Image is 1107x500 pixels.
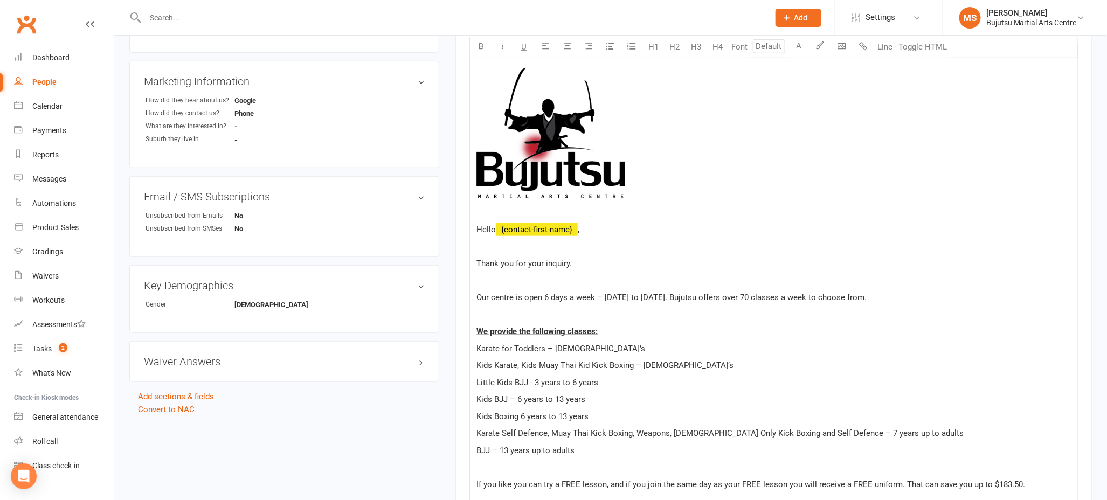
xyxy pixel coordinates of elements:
img: 2035d717-7c62-463b-a115-6a901fd5f771.jpg [476,68,625,198]
span: U [521,42,527,52]
a: Add sections & fields [138,392,214,401]
a: Roll call [14,429,114,454]
span: Kids Boxing 6 years to 13 years [476,412,589,421]
input: Default [753,39,785,53]
a: Calendar [14,94,114,119]
div: People [32,78,57,86]
span: 2 [59,343,67,352]
button: H2 [664,36,686,58]
h3: Marketing Information [144,75,425,87]
button: A [788,36,810,58]
span: Kids Karate, Kids Muay Thai Kid Kick Boxing – [DEMOGRAPHIC_DATA]’s [476,360,734,370]
span: We provide the following classes: [476,327,598,336]
a: Waivers [14,264,114,288]
span: Add [794,13,808,22]
div: Waivers [32,272,59,280]
strong: No [234,212,296,220]
a: Gradings [14,240,114,264]
button: Add [776,9,821,27]
a: Dashboard [14,46,114,70]
div: Gender [146,300,234,310]
a: Payments [14,119,114,143]
div: Bujutsu Martial Arts Centre [986,18,1077,27]
div: Suburb they live in [146,134,234,144]
strong: [DEMOGRAPHIC_DATA] [234,301,308,309]
strong: No [234,225,296,233]
div: Class check-in [32,461,80,470]
div: How did they contact us? [146,108,234,119]
div: Payments [32,126,66,135]
span: If you like you can try a FREE lesson, and if you join the same day as your FREE lesson you will ... [476,480,1025,489]
div: Assessments [32,320,86,329]
div: Reports [32,150,59,159]
span: Hello [476,225,496,234]
div: Product Sales [32,223,79,232]
div: General attendance [32,413,98,421]
a: Clubworx [13,11,40,38]
a: What's New [14,361,114,385]
button: H4 [707,36,729,58]
div: Dashboard [32,53,70,62]
div: Automations [32,199,76,207]
span: Karate for Toddlers – [DEMOGRAPHIC_DATA]’s [476,344,645,353]
button: H3 [686,36,707,58]
span: Our centre is open 6 days a week – [DATE] to [DATE]. Bujutsu offers over 70 classes a week to cho... [476,293,867,302]
strong: Phone [234,109,296,117]
button: Font [729,36,750,58]
a: Messages [14,167,114,191]
div: How did they hear about us? [146,95,234,106]
a: General attendance kiosk mode [14,405,114,429]
span: Little Kids BJJ - 3 years to 6 years [476,378,598,387]
a: Product Sales [14,216,114,240]
a: Assessments [14,313,114,337]
a: Automations [14,191,114,216]
button: U [513,36,535,58]
button: Toggle HTML [896,36,950,58]
span: Thank you for your inquiry. [476,259,572,268]
input: Search... [142,10,762,25]
span: BJJ – 13 years up to adults [476,446,575,455]
span: , [578,225,579,234]
a: Reports [14,143,114,167]
span: Settings [866,5,895,30]
button: Line [874,36,896,58]
div: Gradings [32,247,63,256]
div: Messages [32,175,66,183]
div: What are they interested in? [146,121,234,131]
h3: Email / SMS Subscriptions [144,191,425,203]
div: Unsubscribed from SMSes [146,224,234,234]
div: Unsubscribed from Emails [146,211,234,221]
a: Convert to NAC [138,405,195,414]
div: Workouts [32,296,65,304]
div: [PERSON_NAME] [986,8,1077,18]
div: MS [959,7,981,29]
strong: - [234,122,296,130]
a: People [14,70,114,94]
a: Workouts [14,288,114,313]
div: Tasks [32,344,52,353]
h3: Waiver Answers [144,356,425,367]
span: Kids BJJ – 6 years to 13 years [476,394,585,404]
div: Open Intercom Messenger [11,463,37,489]
a: Class kiosk mode [14,454,114,478]
span: Karate Self Defence, Muay Thai Kick Boxing, Weapons, [DEMOGRAPHIC_DATA] Only Kick Boxing and Self... [476,428,964,438]
div: Calendar [32,102,63,110]
strong: - [234,136,296,144]
a: Tasks 2 [14,337,114,361]
h3: Key Demographics [144,280,425,291]
div: Roll call [32,437,58,446]
div: What's New [32,369,71,377]
strong: Google [234,96,296,105]
button: H1 [642,36,664,58]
